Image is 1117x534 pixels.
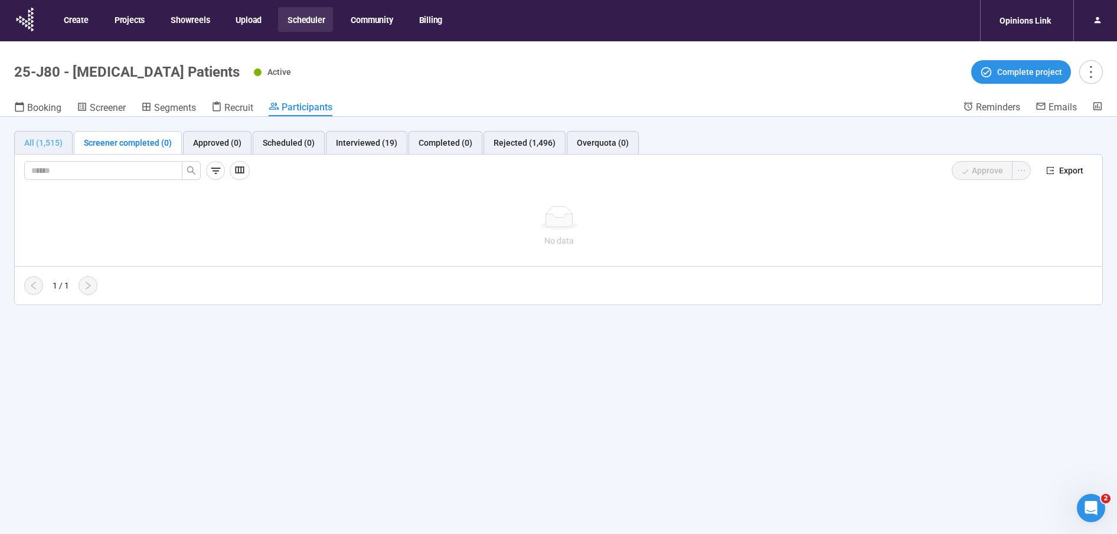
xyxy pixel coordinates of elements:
div: Interviewed (19) [336,136,397,149]
button: Complete project [971,60,1071,84]
span: Screener [90,102,126,113]
button: left [24,276,43,295]
button: more [1079,60,1103,84]
span: search [187,166,196,175]
div: No data [29,234,1089,247]
div: Approved (0) [193,136,241,149]
div: Opinions Link [992,9,1058,32]
div: Overquota (0) [577,136,629,149]
button: Projects [105,7,153,32]
span: left [29,281,38,290]
div: All (1,515) [24,136,63,149]
span: Export [1059,164,1083,177]
button: Scheduler [278,7,333,32]
button: Upload [226,7,270,32]
span: Participants [282,101,332,113]
div: Scheduled (0) [263,136,315,149]
h1: 25-J80 - [MEDICAL_DATA] Patients [14,64,240,80]
button: Community [341,7,401,32]
span: right [83,281,93,290]
button: Showreels [161,7,218,32]
a: Segments [141,101,196,116]
div: Screener completed (0) [84,136,172,149]
span: Active [267,67,291,77]
button: Billing [410,7,451,32]
span: Recruit [224,102,253,113]
span: more [1083,64,1099,80]
a: Emails [1036,101,1077,115]
iframe: Intercom live chat [1077,494,1105,522]
span: export [1046,166,1054,175]
button: right [79,276,97,295]
a: Booking [14,101,61,116]
div: Completed (0) [419,136,472,149]
span: Reminders [976,101,1020,113]
div: Rejected (1,496) [494,136,556,149]
span: Emails [1049,101,1077,113]
button: exportExport [1037,161,1093,180]
a: Participants [269,101,332,116]
a: Screener [77,101,126,116]
div: 1 / 1 [53,279,69,292]
a: Reminders [963,101,1020,115]
a: Recruit [211,101,253,116]
span: Complete project [997,65,1062,78]
button: Create [54,7,97,32]
span: 2 [1101,494,1111,503]
span: Booking [27,102,61,113]
span: Segments [154,102,196,113]
button: search [182,161,201,180]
